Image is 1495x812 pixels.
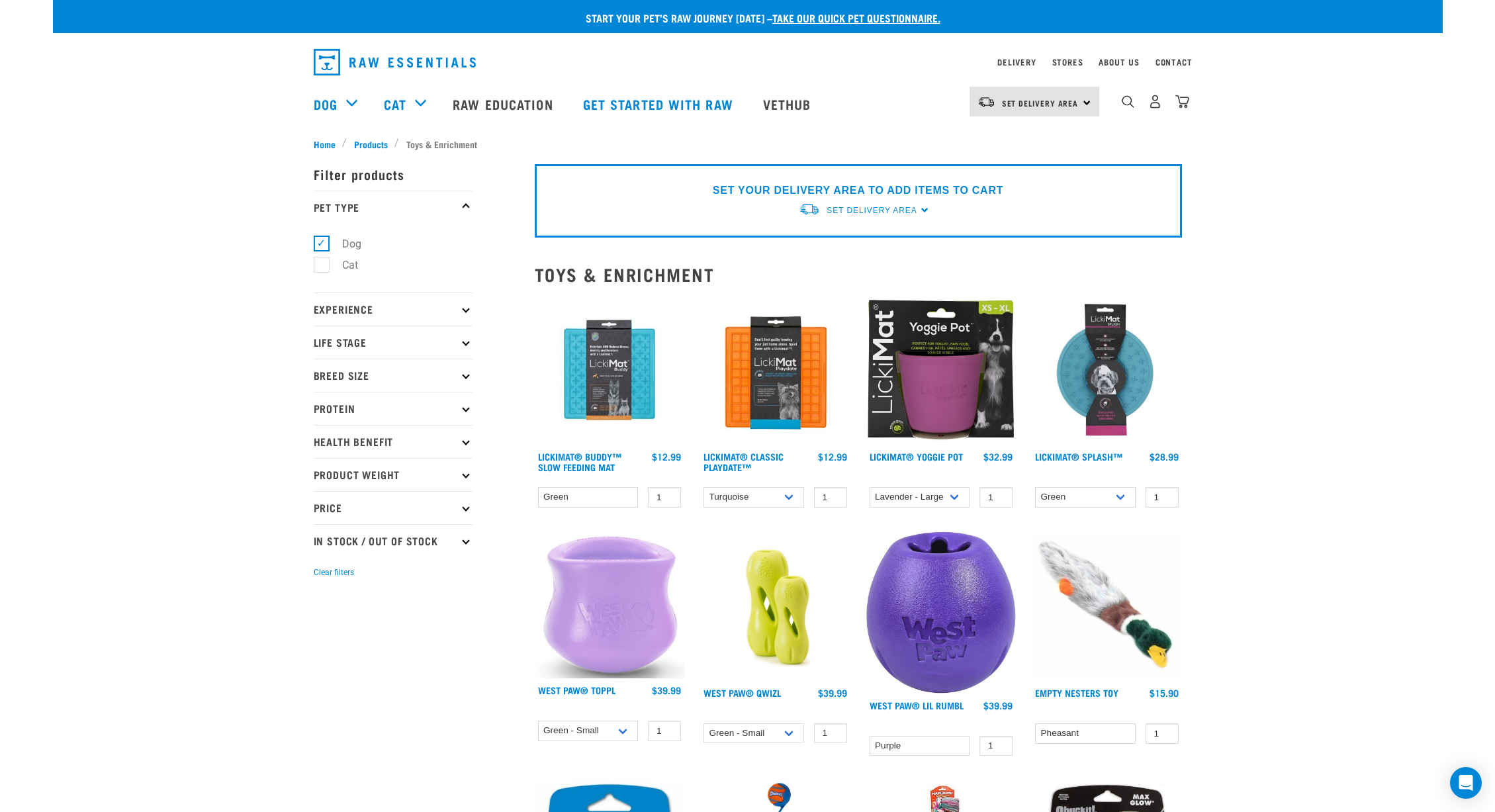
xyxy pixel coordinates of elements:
[997,60,1036,64] a: Delivery
[570,77,750,130] a: Get started with Raw
[772,15,940,21] a: take our quick pet questionnaire.
[321,236,367,252] label: Dog
[652,685,681,696] div: $39.99
[314,137,343,151] a: Home
[439,77,569,130] a: Raw Education
[303,44,1193,81] nav: dropdown navigation
[314,137,336,151] span: Home
[713,183,1003,199] p: SET YOUR DELIVERY AREA TO ADD ITEMS TO CART
[314,458,473,491] p: Product Weight
[538,688,615,692] a: West Paw® Toppl
[1148,95,1162,109] img: user.png
[314,326,473,359] p: Life Stage
[535,264,1182,285] h2: Toys & Enrichment
[314,158,473,191] p: Filter products
[703,690,781,695] a: West Paw® Qwizl
[814,487,847,508] input: 1
[384,94,406,114] a: Cat
[314,137,1182,151] nav: breadcrumbs
[1150,451,1179,462] div: $28.99
[314,49,476,75] img: Raw Essentials Logo
[799,203,820,216] img: van-moving.png
[1035,454,1122,459] a: LickiMat® Splash™
[1175,95,1189,109] img: home-icon@2x.png
[983,700,1013,711] div: $39.99
[314,94,338,114] a: Dog
[314,191,473,224] p: Pet Type
[314,491,473,524] p: Price
[314,293,473,326] p: Experience
[1450,767,1482,799] div: Open Intercom Messenger
[818,451,847,462] div: $12.99
[827,206,917,215] span: Set Delivery Area
[700,295,850,445] img: LM Playdate Orange 570x570 crop top
[1155,60,1193,64] a: Contact
[321,257,363,273] label: Cat
[347,137,394,151] a: Products
[870,703,964,707] a: West Paw® Lil Rumbl
[648,721,681,741] input: 1
[648,487,681,508] input: 1
[1146,723,1179,744] input: 1
[652,451,681,462] div: $12.99
[983,451,1013,462] div: $32.99
[63,10,1453,26] p: Start your pet’s raw journey [DATE] –
[814,723,847,744] input: 1
[53,77,1443,130] nav: dropdown navigation
[354,137,388,151] span: Products
[314,359,473,392] p: Breed Size
[750,77,828,130] a: Vethub
[1146,487,1179,508] input: 1
[979,487,1013,508] input: 1
[977,96,995,108] img: van-moving.png
[866,531,1017,694] img: 91vjngt Ls L AC SL1500
[1150,688,1179,698] div: $15.90
[314,392,473,425] p: Protein
[1052,60,1083,64] a: Stores
[314,425,473,458] p: Health Benefit
[1099,60,1139,64] a: About Us
[314,524,473,557] p: In Stock / Out Of Stock
[700,531,850,681] img: Qwizl
[870,454,963,459] a: LickiMat® Yoggie Pot
[1122,95,1134,108] img: home-icon-1@2x.png
[535,531,685,679] img: Lavender Toppl
[818,688,847,698] div: $39.99
[1002,101,1079,105] span: Set Delivery Area
[703,454,784,469] a: LickiMat® Classic Playdate™
[979,736,1013,756] input: 1
[1035,690,1118,695] a: Empty Nesters Toy
[1032,531,1182,682] img: Empty nesters plush mallard 18 17
[866,295,1017,445] img: Yoggie pot packaging purple 2
[314,566,354,578] button: Clear filters
[535,295,685,445] img: Buddy Turquoise
[1032,295,1182,445] img: Lickimat Splash Turquoise 570x570 crop top
[538,454,621,469] a: LickiMat® Buddy™ Slow Feeding Mat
